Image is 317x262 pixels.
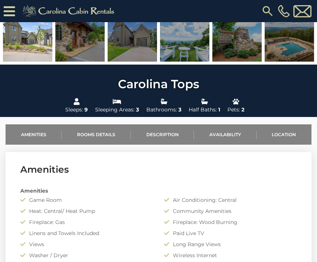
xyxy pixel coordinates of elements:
a: Availability [194,124,256,145]
h3: Amenities [20,163,297,176]
div: Paid Live TV [158,230,302,237]
div: Fireplace: Wood Burning [158,218,302,226]
div: Air Conditioning: Central [158,196,302,204]
a: Amenities [6,124,62,145]
div: Washer / Dryer [15,252,158,259]
div: Amenities [15,187,302,194]
div: Fireplace: Gas [15,218,158,226]
a: [PHONE_NUMBER] [276,5,292,17]
img: 169242287 [212,15,262,62]
img: Khaki-logo.png [19,4,121,18]
img: 169242294 [265,15,314,62]
img: 169242290 [160,15,209,62]
div: Linens and Towels Included [15,230,158,237]
div: Community Amenities [158,207,302,215]
div: Heat: Central/ Heat Pump [15,207,158,215]
a: Description [131,124,194,145]
img: 169014295 [108,15,157,62]
div: Long Range Views [158,241,302,248]
a: Location [257,124,311,145]
div: Wireless Internet [158,252,302,259]
div: Game Room [15,196,158,204]
div: Views [15,241,158,248]
a: Rooms Details [62,124,130,145]
img: 169014293 [3,15,52,62]
img: search-regular.svg [261,4,274,18]
img: 169242288 [55,15,105,62]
